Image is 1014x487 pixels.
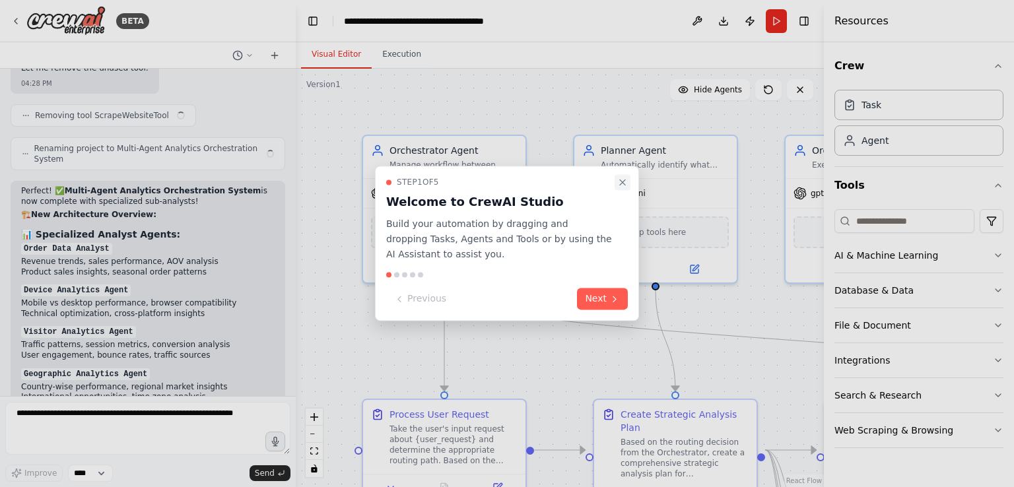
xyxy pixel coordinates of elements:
[386,193,612,211] h3: Welcome to CrewAI Studio
[304,12,322,30] button: Hide left sidebar
[386,216,612,261] p: Build your automation by dragging and dropping Tasks, Agents and Tools or by using the AI Assista...
[577,288,628,310] button: Next
[615,174,630,190] button: Close walkthrough
[386,288,454,310] button: Previous
[397,177,439,187] span: Step 1 of 5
